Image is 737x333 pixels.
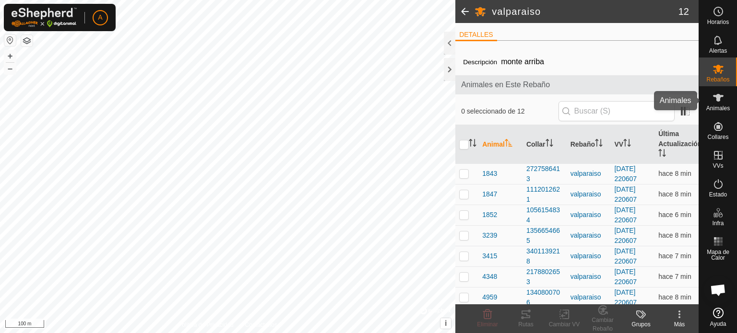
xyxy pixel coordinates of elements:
[699,304,737,331] a: Ayuda
[4,34,16,46] button: Restablecer Mapa
[595,140,603,148] p-sorticon: Activar para ordenar
[709,48,727,54] span: Alertas
[614,227,637,244] a: [DATE] 220607
[622,320,660,329] div: Grupos
[658,190,691,198] span: 14 sept 2025, 21:32
[583,316,622,333] div: Cambiar Rebaño
[4,63,16,74] button: –
[567,125,611,164] th: Rebaño
[507,320,545,329] div: Rutas
[482,272,497,282] span: 4348
[526,205,563,225] div: 1056154834
[614,206,637,224] a: [DATE] 220607
[614,268,637,286] a: [DATE] 220607
[12,8,77,27] img: Logo Gallagher
[658,231,691,239] span: 14 sept 2025, 21:32
[614,247,637,265] a: [DATE] 220607
[21,35,33,46] button: Capas del Mapa
[461,79,693,91] span: Animales en Este Rebaño
[478,125,523,164] th: Animal
[482,169,497,179] span: 1843
[571,210,607,220] div: valparaiso
[623,140,631,148] p-sorticon: Activar para ordenar
[497,54,548,69] span: monte arriba
[654,125,699,164] th: Última Actualización
[712,220,724,226] span: Infra
[701,249,735,261] span: Mapa de Calor
[614,165,637,183] a: [DATE] 220607
[614,185,637,203] a: [DATE] 220607
[706,105,730,111] span: Animales
[526,267,563,287] div: 2178802653
[614,288,637,306] a: [DATE] 220607
[245,321,277,329] a: Contáctenos
[526,226,563,246] div: 1356654665
[482,210,497,220] span: 1852
[707,19,729,25] span: Horarios
[505,140,512,148] p-sorticon: Activar para ordenar
[492,6,678,17] h2: valparaiso
[709,192,727,197] span: Estado
[658,293,691,301] span: 14 sept 2025, 21:32
[559,101,675,121] input: Buscar (S)
[463,58,497,66] label: Descripción
[477,321,498,328] span: Eliminar
[571,272,607,282] div: valparaiso
[482,251,497,261] span: 3415
[704,276,733,304] div: Chat abierto
[445,319,447,327] span: i
[658,150,666,158] p-sorticon: Activar para ordenar
[469,140,476,148] p-sorticon: Activar para ordenar
[571,251,607,261] div: valparaiso
[713,163,723,169] span: VVs
[658,273,691,280] span: 14 sept 2025, 21:33
[571,169,607,179] div: valparaiso
[571,292,607,302] div: valparaiso
[706,77,729,82] span: Rebaños
[658,211,691,218] span: 14 sept 2025, 21:34
[482,292,497,302] span: 4959
[658,170,691,177] span: 14 sept 2025, 21:32
[678,4,689,19] span: 12
[526,287,563,308] div: 1340800706
[658,252,691,260] span: 14 sept 2025, 21:32
[660,320,699,329] div: Más
[523,125,567,164] th: Collar
[461,106,558,116] span: 0 seleccionado de 12
[482,230,497,241] span: 3239
[526,246,563,266] div: 3401139218
[455,30,497,41] li: DETALLES
[178,321,233,329] a: Política de Privacidad
[710,321,726,327] span: Ayuda
[440,318,451,329] button: i
[610,125,654,164] th: VV
[526,184,563,205] div: 1112012621
[98,12,102,23] span: A
[546,140,553,148] p-sorticon: Activar para ordenar
[526,164,563,184] div: 2727586413
[4,50,16,62] button: +
[545,320,583,329] div: Cambiar VV
[707,134,728,140] span: Collares
[482,189,497,199] span: 1847
[571,230,607,241] div: valparaiso
[571,189,607,199] div: valparaiso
